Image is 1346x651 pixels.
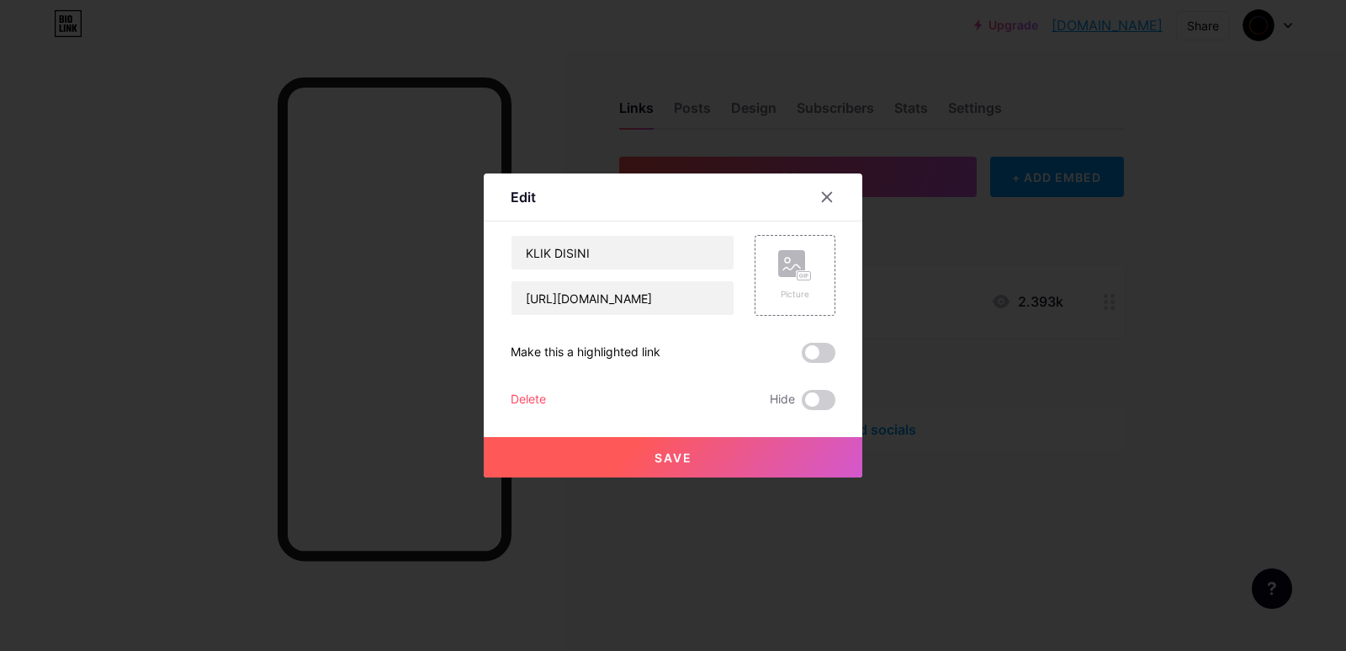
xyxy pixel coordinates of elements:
[511,281,734,315] input: URL
[511,187,536,207] div: Edit
[511,236,734,269] input: Title
[484,437,862,478] button: Save
[770,390,795,410] span: Hide
[511,343,660,363] div: Make this a highlighted link
[511,390,546,410] div: Delete
[654,451,692,465] span: Save
[778,288,812,301] div: Picture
